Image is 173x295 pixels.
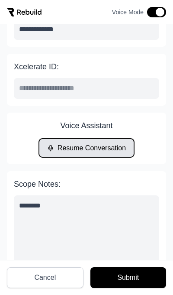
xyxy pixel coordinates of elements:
[60,120,112,132] h3: Voice Assistant
[39,139,135,157] button: Resume Conversation
[7,267,83,288] button: Cancel
[7,8,42,16] img: Rebuild
[14,61,159,73] label: Xcelerate ID:
[112,8,144,16] span: Voice Mode
[90,267,166,288] button: Submit
[14,178,159,190] label: Scope Notes:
